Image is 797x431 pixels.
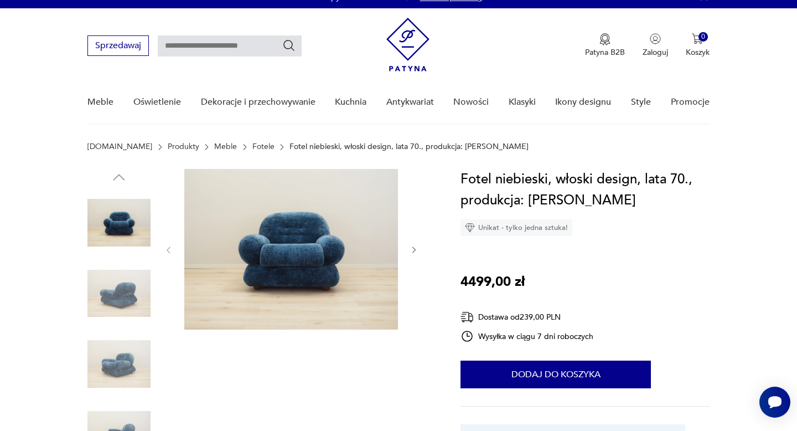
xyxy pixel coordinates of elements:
[335,81,366,124] a: Kuchnia
[282,39,296,52] button: Szukaj
[460,271,525,293] p: 4499,00 zł
[87,191,151,254] img: Zdjęcie produktu Fotel niebieski, włoski design, lata 70., produkcja: Włochy
[631,81,651,124] a: Style
[184,169,398,330] img: Zdjęcie produktu Fotel niebieski, włoski design, lata 70., produkcja: Włochy
[87,35,149,56] button: Sprzedawaj
[386,18,429,71] img: Patyna - sklep z meblami i dekoracjami vintage
[465,223,475,233] img: Ikona diamentu
[460,219,572,236] div: Unikat - tylko jedna sztuka!
[555,81,611,124] a: Ikony designu
[585,33,625,58] a: Ikona medaluPatyna B2B
[643,47,668,58] p: Zaloguj
[460,361,651,388] button: Dodaj do koszyka
[686,47,710,58] p: Koszyk
[759,387,790,418] iframe: Smartsupp widget button
[692,33,703,44] img: Ikona koszyka
[214,142,237,151] a: Meble
[201,81,315,124] a: Dekoracje i przechowywanie
[252,142,275,151] a: Fotele
[168,142,199,151] a: Produkty
[133,81,181,124] a: Oświetlenie
[671,81,710,124] a: Promocje
[87,142,152,151] a: [DOMAIN_NAME]
[698,32,708,42] div: 0
[460,310,474,324] img: Ikona dostawy
[585,33,625,58] button: Patyna B2B
[453,81,489,124] a: Nowości
[686,33,710,58] button: 0Koszyk
[643,33,668,58] button: Zaloguj
[87,262,151,325] img: Zdjęcie produktu Fotel niebieski, włoski design, lata 70., produkcja: Włochy
[650,33,661,44] img: Ikonka użytkownika
[585,47,625,58] p: Patyna B2B
[599,33,610,45] img: Ikona medalu
[386,81,434,124] a: Antykwariat
[289,142,529,151] p: Fotel niebieski, włoski design, lata 70., produkcja: [PERSON_NAME]
[460,330,593,343] div: Wysyłka w ciągu 7 dni roboczych
[87,332,151,396] img: Zdjęcie produktu Fotel niebieski, włoski design, lata 70., produkcja: Włochy
[509,81,536,124] a: Klasyki
[460,310,593,324] div: Dostawa od 239,00 PLN
[460,169,709,211] h1: Fotel niebieski, włoski design, lata 70., produkcja: [PERSON_NAME]
[87,43,149,50] a: Sprzedawaj
[87,81,113,124] a: Meble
